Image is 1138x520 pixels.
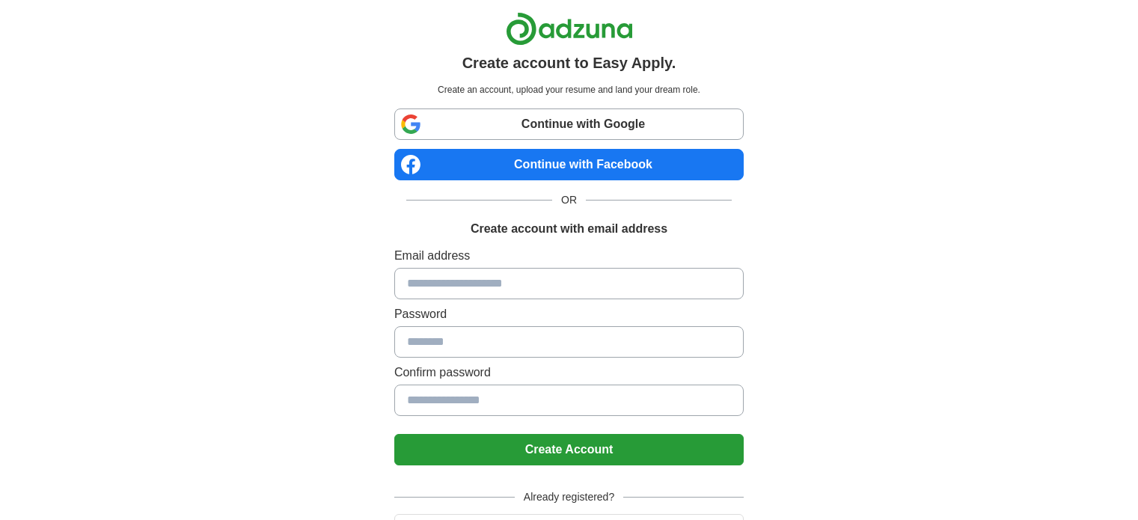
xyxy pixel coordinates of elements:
button: Create Account [394,434,744,465]
label: Password [394,305,744,323]
a: Continue with Facebook [394,149,744,180]
p: Create an account, upload your resume and land your dream role. [397,83,741,97]
label: Email address [394,247,744,265]
span: Already registered? [515,489,623,505]
span: OR [552,192,586,208]
img: Adzuna logo [506,12,633,46]
h1: Create account with email address [471,220,667,238]
h1: Create account to Easy Apply. [462,52,676,74]
label: Confirm password [394,364,744,382]
a: Continue with Google [394,108,744,140]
